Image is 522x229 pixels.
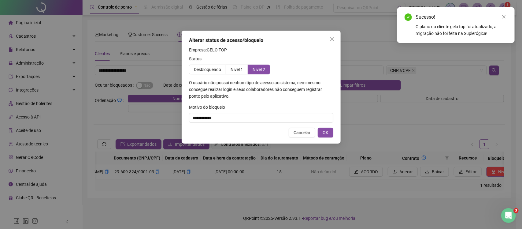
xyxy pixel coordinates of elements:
iframe: Intercom live chat [501,208,516,223]
button: Close [327,34,337,44]
button: Cancelar [289,128,315,137]
p: O usuário não possui nenhum tipo de acesso ao sistema, nem mesmo consegue realizar login e seus c... [189,79,333,99]
span: close [502,15,506,19]
span: Desbloqueado [194,67,221,72]
label: Status [189,55,205,62]
span: Cancelar [294,129,310,136]
span: 3 [514,208,519,213]
div: O plano do cliente gelo top foi atualizado, a migração não foi feita na Suplerógica! [416,23,507,37]
span: Nível 2 [253,67,265,72]
div: Sucesso! [416,13,507,21]
a: Close [501,13,507,20]
span: Nível 1 [231,67,243,72]
button: OK [318,128,333,137]
div: Alterar status de acesso/bloqueio [189,37,333,44]
label: Motivo do bloqueio [189,104,229,111]
span: OK [323,129,328,136]
span: check-circle [405,13,412,21]
h4: Empresa: GELO TOP [189,47,333,53]
span: close [330,37,335,42]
